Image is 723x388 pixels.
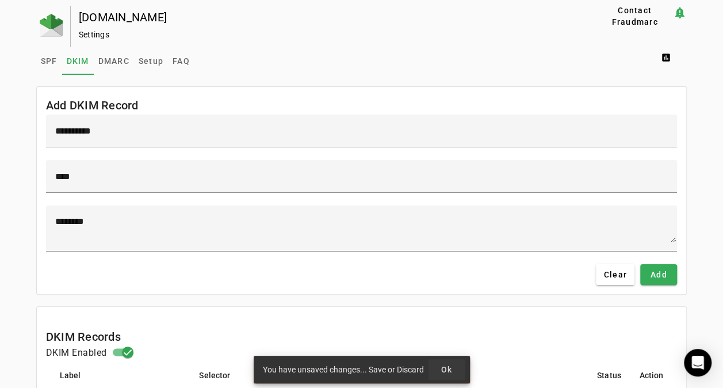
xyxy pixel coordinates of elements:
button: Clear [596,264,634,285]
span: SPF [41,57,58,65]
a: DMARC [94,47,134,75]
a: FAQ [168,47,194,75]
span: Add [651,269,667,280]
a: DKIM [62,47,94,75]
mat-card-title: Add DKIM Record [46,96,139,115]
mat-icon: notification_important [673,6,687,20]
span: Clear [604,269,627,280]
a: Setup [134,47,168,75]
a: SPF [36,47,62,75]
span: DKIM [67,57,89,65]
button: Contact Fraudmarc [596,6,673,26]
div: [DOMAIN_NAME] [79,12,560,23]
mat-card-title: DKIM Records [46,328,121,346]
span: Contact Fraudmarc [601,5,668,28]
span: Setup [139,57,163,65]
div: Settings [79,29,560,40]
span: DMARC [98,57,129,65]
span: FAQ [173,57,190,65]
button: Add [640,264,677,285]
div: You have unsaved changes... Save or Discard [254,356,429,383]
img: Fraudmarc Logo [40,14,63,37]
span: Ok [441,365,453,374]
h4: DKIM Enabled [46,346,107,360]
button: Ok [429,359,465,380]
div: Open Intercom Messenger [684,349,711,376]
